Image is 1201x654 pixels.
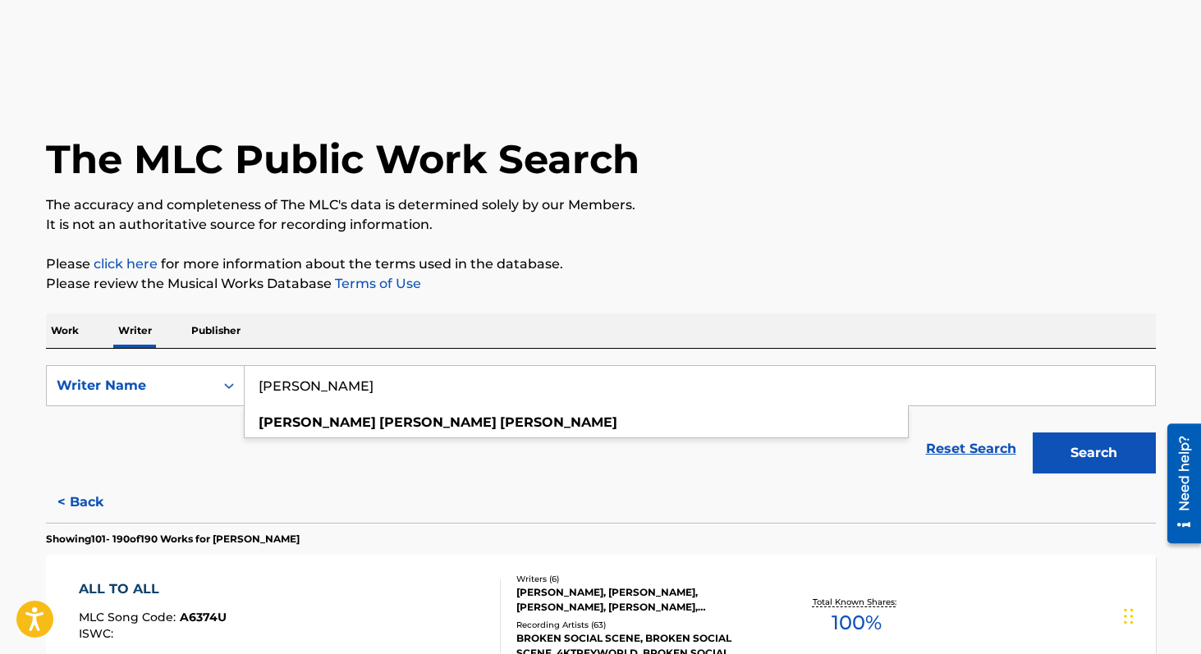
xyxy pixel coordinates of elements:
[46,195,1156,215] p: The accuracy and completeness of The MLC's data is determined solely by our Members.
[1155,417,1201,549] iframe: Resource Center
[79,579,227,599] div: ALL TO ALL
[1119,575,1201,654] iframe: Chat Widget
[46,215,1156,235] p: It is not an authoritative source for recording information.
[46,274,1156,294] p: Please review the Musical Works Database
[516,573,764,585] div: Writers ( 6 )
[259,414,376,430] strong: [PERSON_NAME]
[186,313,245,348] p: Publisher
[46,313,84,348] p: Work
[813,596,901,608] p: Total Known Shares:
[1033,432,1156,473] button: Search
[46,135,639,184] h1: The MLC Public Work Search
[516,585,764,615] div: [PERSON_NAME], [PERSON_NAME], [PERSON_NAME], [PERSON_NAME], [PERSON_NAME], [PERSON_NAME]
[46,365,1156,482] form: Search Form
[379,414,497,430] strong: [PERSON_NAME]
[516,619,764,631] div: Recording Artists ( 63 )
[832,608,882,638] span: 100 %
[57,376,204,396] div: Writer Name
[46,532,300,547] p: Showing 101 - 190 of 190 Works for [PERSON_NAME]
[918,431,1025,467] a: Reset Search
[332,276,421,291] a: Terms of Use
[500,414,617,430] strong: [PERSON_NAME]
[180,610,227,624] span: A6374U
[79,610,180,624] span: MLC Song Code :
[1124,592,1134,641] div: Drag
[113,313,157,348] p: Writer
[46,482,144,523] button: < Back
[79,626,117,641] span: ISWC :
[94,256,158,272] a: click here
[46,254,1156,274] p: Please for more information about the terms used in the database.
